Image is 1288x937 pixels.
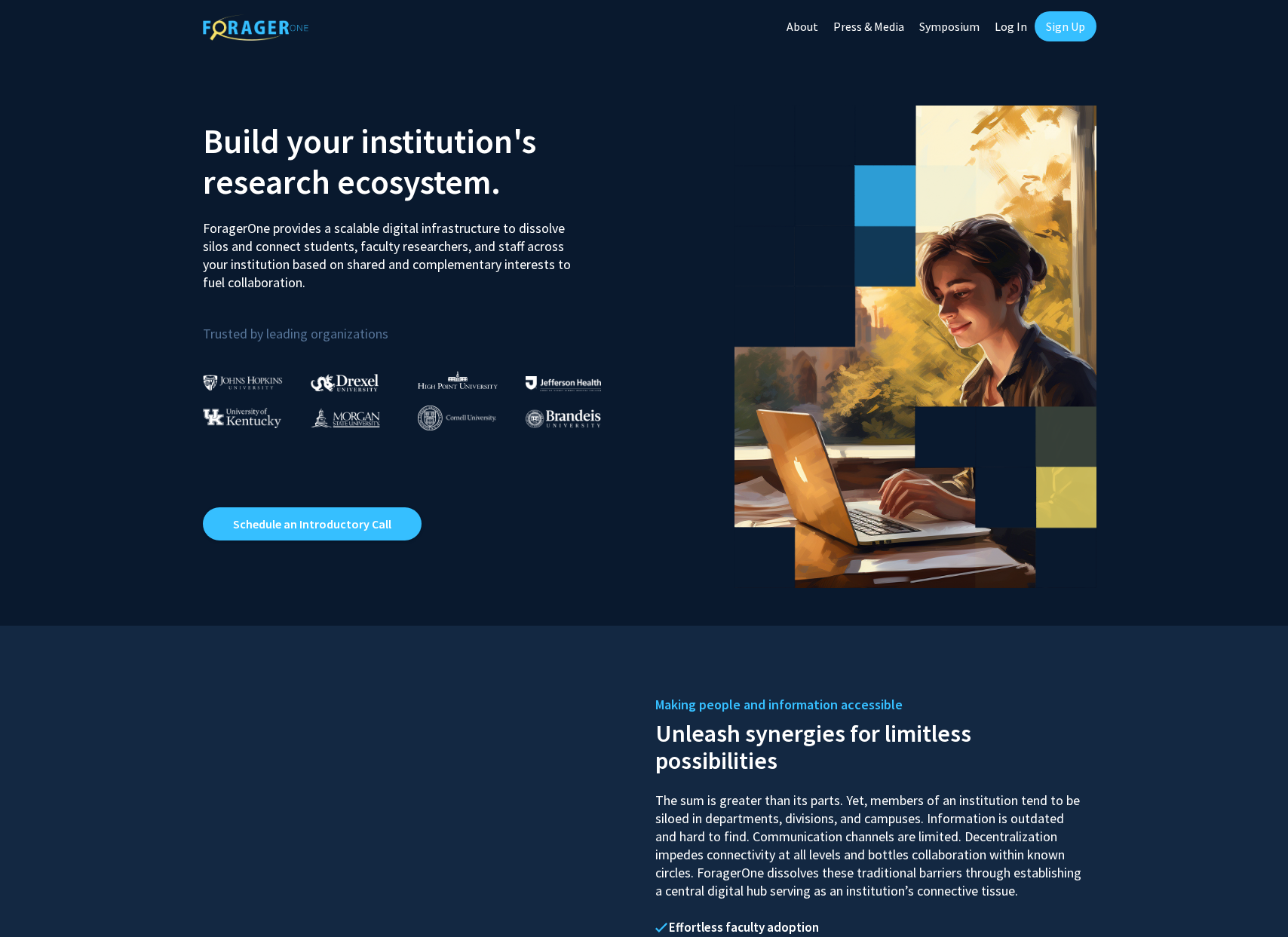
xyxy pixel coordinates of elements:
h4: Effortless faculty adoption [655,920,1085,935]
img: Brandeis University [526,409,601,428]
a: Sign Up [1035,11,1096,41]
h5: Making people and information accessible [655,694,1085,716]
img: Drexel University [311,374,379,391]
iframe: Chat [11,869,64,926]
img: ForagerOne Logo [203,14,308,41]
a: Opens in a new tab [203,507,422,540]
img: Cornell University [418,406,496,430]
h2: Unleash synergies for limitless possibilities [655,716,1085,774]
img: Morgan State University [311,408,380,427]
img: Johns Hopkins University [203,375,283,390]
p: Trusted by leading organizations [203,304,633,345]
p: The sum is greater than its parts. Yet, members of an institution tend to be siloed in department... [655,778,1085,900]
img: University of Kentucky [203,408,281,428]
p: ForagerOne provides a scalable digital infrastructure to dissolve silos and connect students, fac... [203,208,581,292]
img: High Point University [418,371,498,389]
img: Thomas Jefferson University [526,376,601,390]
h2: Build your institution's research ecosystem. [203,121,633,202]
